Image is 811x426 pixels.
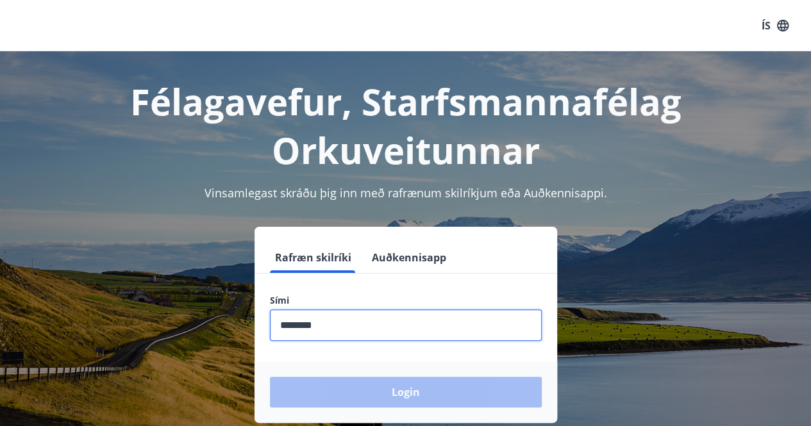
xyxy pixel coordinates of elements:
button: Auðkennisapp [367,242,451,273]
span: Vinsamlegast skráðu þig inn með rafrænum skilríkjum eða Auðkennisappi. [205,185,607,201]
button: ÍS [755,14,796,37]
h1: Félagavefur, Starfsmannafélag Orkuveitunnar [15,77,796,174]
label: Sími [270,294,542,307]
button: Rafræn skilríki [270,242,356,273]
